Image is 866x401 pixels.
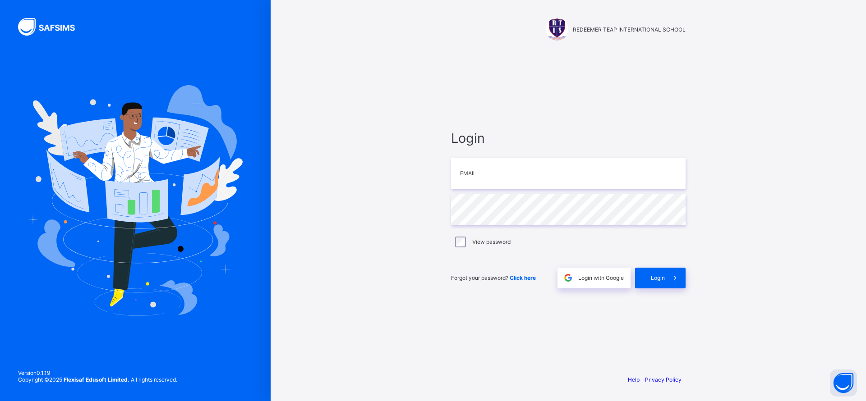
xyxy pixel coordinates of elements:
button: Open asap [830,369,857,396]
span: Forgot your password? [451,274,536,281]
span: Version 0.1.19 [18,369,177,376]
a: Privacy Policy [645,376,682,383]
img: google.396cfc9801f0270233282035f929180a.svg [563,273,573,283]
span: Copyright © 2025 All rights reserved. [18,376,177,383]
label: View password [472,238,511,245]
span: Login [451,130,686,146]
img: Hero Image [28,85,243,316]
span: Login [651,274,665,281]
span: REDEEMER TEAP INTERNATIONAL SCHOOL [573,26,686,33]
span: Login with Google [578,274,624,281]
img: SAFSIMS Logo [18,18,86,36]
a: Help [628,376,640,383]
a: Click here [510,274,536,281]
strong: Flexisaf Edusoft Limited. [64,376,129,383]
